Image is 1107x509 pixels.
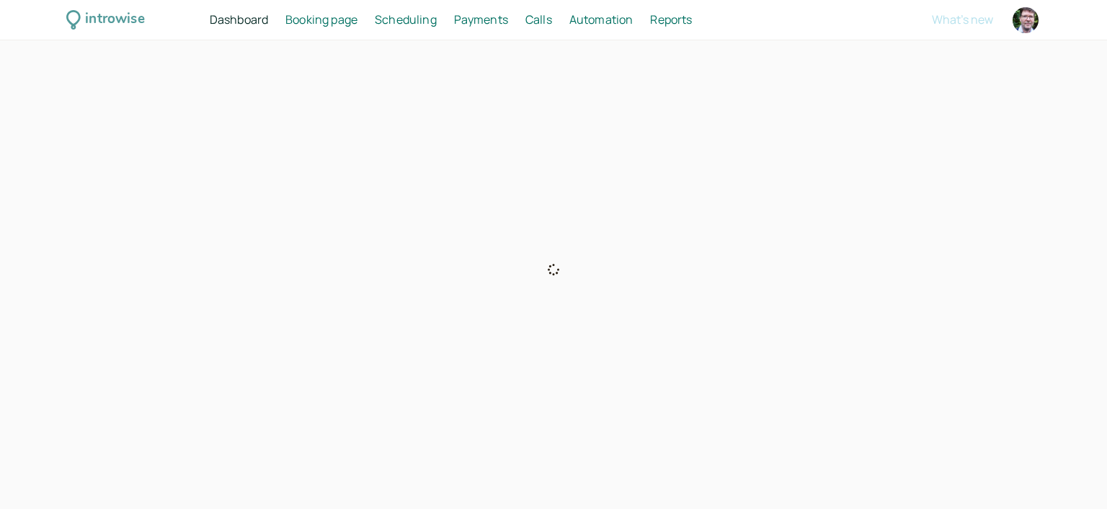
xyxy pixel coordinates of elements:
span: Reports [650,12,692,27]
span: Calls [525,12,552,27]
div: introwise [85,9,144,31]
span: Automation [569,12,633,27]
a: Scheduling [375,11,437,30]
span: What's new [932,12,993,27]
a: Dashboard [210,11,268,30]
a: Account [1010,5,1041,35]
button: What's new [932,13,993,26]
span: Booking page [285,12,357,27]
a: Booking page [285,11,357,30]
a: Calls [525,11,552,30]
span: Scheduling [375,12,437,27]
a: Reports [650,11,692,30]
a: introwise [66,9,145,31]
a: Automation [569,11,633,30]
span: Payments [454,12,508,27]
span: Dashboard [210,12,268,27]
a: Payments [454,11,508,30]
